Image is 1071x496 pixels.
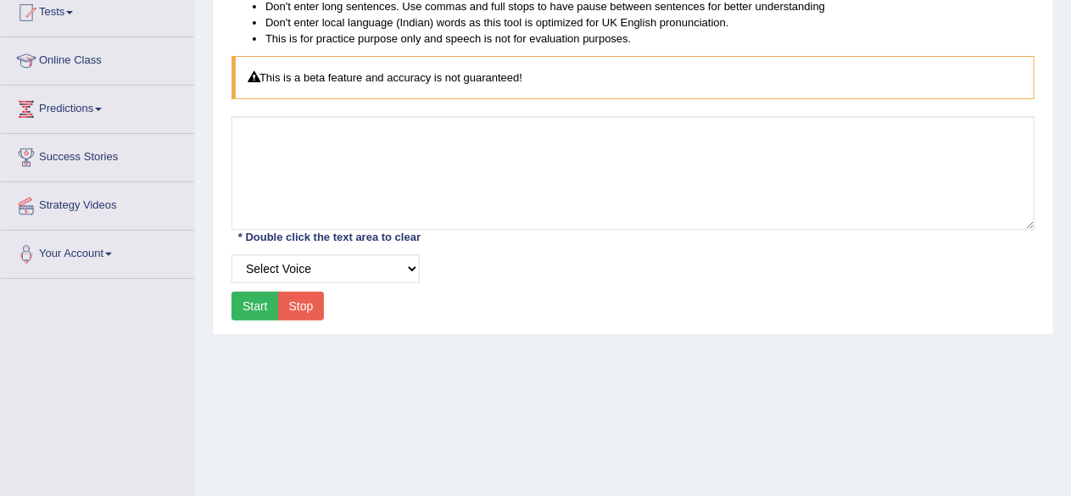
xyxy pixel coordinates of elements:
[231,229,427,247] div: * Double click the text area to clear
[265,31,1035,47] li: This is for practice purpose only and speech is not for evaluation purposes.
[231,292,279,320] button: Start
[231,56,1035,99] div: This is a beta feature and accuracy is not guaranteed!
[1,231,194,273] a: Your Account
[265,14,1035,31] li: Don't enter local language (Indian) words as this tool is optimized for UK English pronunciation.
[1,37,194,80] a: Online Class
[1,86,194,128] a: Predictions
[1,134,194,176] a: Success Stories
[1,182,194,225] a: Strategy Videos
[278,292,325,320] button: Stop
